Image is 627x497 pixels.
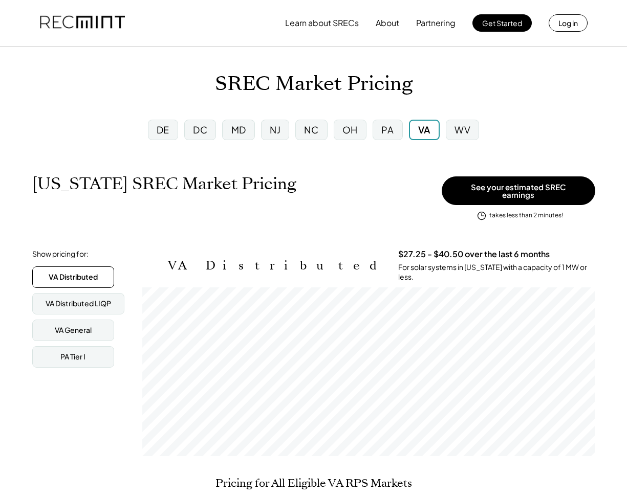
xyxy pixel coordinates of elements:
[46,299,111,309] div: VA Distributed LIQP
[60,352,85,362] div: PA Tier I
[55,325,92,335] div: VA General
[270,123,280,136] div: NJ
[215,72,413,96] h1: SREC Market Pricing
[489,211,563,220] div: takes less than 2 minutes!
[32,249,89,259] div: Show pricing for:
[455,123,470,136] div: WV
[472,14,532,32] button: Get Started
[168,258,383,273] h2: VA Distributed
[418,123,430,136] div: VA
[157,123,169,136] div: DE
[285,13,359,33] button: Learn about SRECs
[549,14,588,32] button: Log in
[442,176,595,205] button: See your estimated SREC earnings
[215,477,412,490] h2: Pricing for All Eligible VA RPS Markets
[398,249,550,260] h3: $27.25 - $40.50 over the last 6 months
[398,262,595,282] div: For solar systems in [US_STATE] with a capacity of 1 MW or less.
[416,13,456,33] button: Partnering
[231,123,246,136] div: MD
[49,272,98,282] div: VA Distributed
[376,13,399,33] button: About
[304,123,318,136] div: NC
[342,123,358,136] div: OH
[381,123,394,136] div: PA
[193,123,207,136] div: DC
[40,6,125,40] img: recmint-logotype%403x.png
[32,174,296,194] h1: [US_STATE] SREC Market Pricing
